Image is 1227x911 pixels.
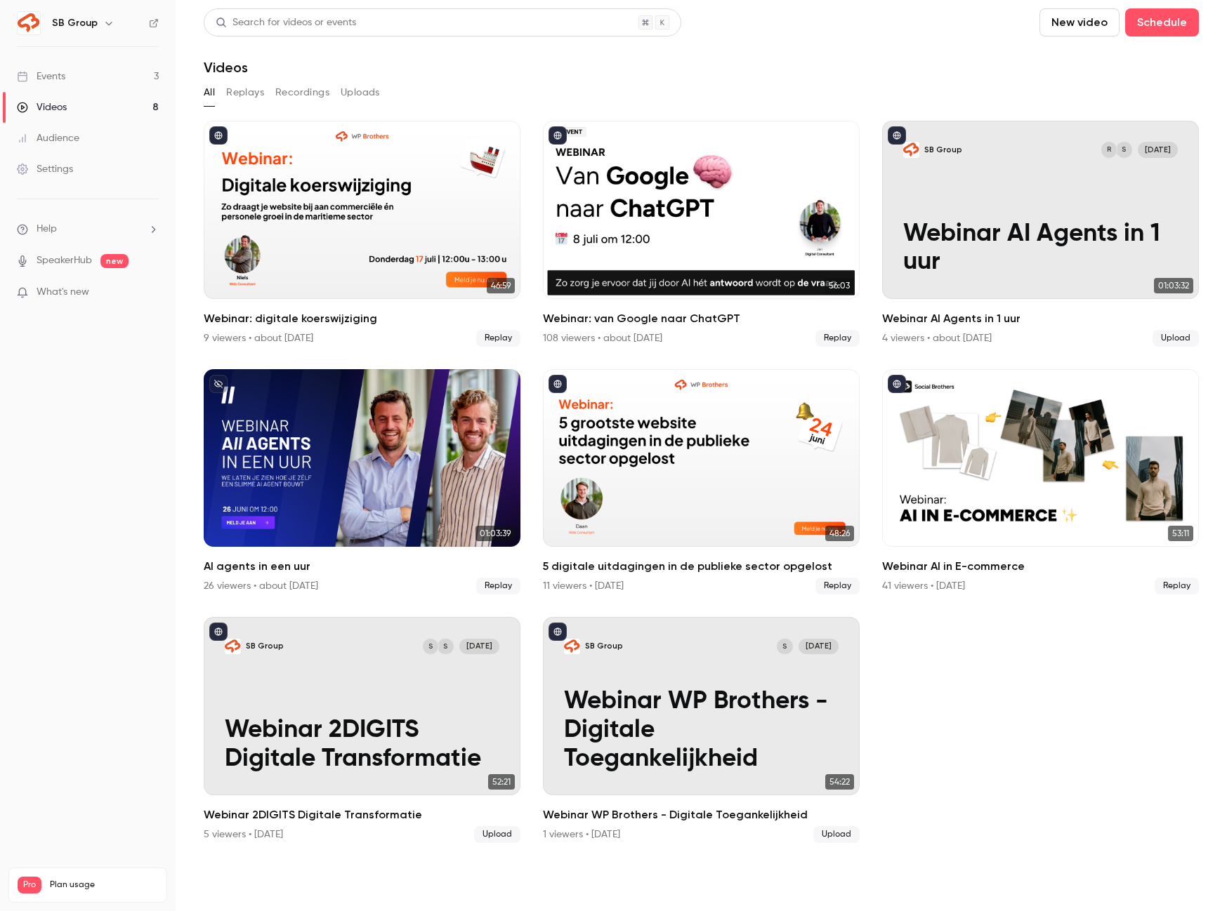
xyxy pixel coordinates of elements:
[52,16,98,30] h6: SB Group
[924,145,962,155] p: SB Group
[275,81,329,104] button: Recordings
[204,8,1199,903] section: Videos
[100,254,129,268] span: new
[209,126,228,145] button: published
[459,639,499,655] span: [DATE]
[17,222,159,237] li: help-dropdown-opener
[543,121,860,347] li: Webinar: van Google naar ChatGPT
[543,827,620,842] div: 1 viewers • [DATE]
[564,639,580,655] img: Webinar WP Brothers - Digitale Toegankelijkheid
[204,558,520,575] h2: AI agents in een uur
[37,222,57,237] span: Help
[825,278,854,293] span: 56:03
[882,369,1199,595] a: 53:11Webinar AI in E-commerce41 viewers • [DATE]Replay
[564,688,838,774] p: Webinar WP Brothers - Digitale Toegankelijkheid
[204,827,283,842] div: 5 viewers • [DATE]
[1155,578,1199,594] span: Replay
[882,310,1199,327] h2: Webinar AI Agents in 1 uur
[799,639,839,655] span: [DATE]
[585,641,623,651] p: SB Group
[225,639,241,655] img: Webinar 2DIGITS Digitale Transformatie
[17,162,73,176] div: Settings
[1101,141,1118,159] div: R
[882,558,1199,575] h2: Webinar AI in E-commerce
[341,81,380,104] button: Uploads
[17,69,65,84] div: Events
[1039,8,1120,36] button: New video
[543,617,860,843] li: Webinar WP Brothers - Digitale Toegankelijkheid
[888,375,906,393] button: published
[437,638,454,656] div: S
[1154,278,1193,293] span: 01:03:32
[488,774,515,790] span: 52:21
[209,623,228,641] button: published
[1168,526,1193,541] span: 53:11
[543,369,860,595] li: 5 digitale uitdagingen in de publieke sector opgelost
[549,126,567,145] button: published
[1115,141,1133,159] div: S
[204,310,520,327] h2: Webinar: digitale koerswijziging
[17,131,79,145] div: Audience
[1125,8,1199,36] button: Schedule
[549,623,567,641] button: published
[37,253,92,268] a: SpeakerHub
[815,330,860,347] span: Replay
[204,617,520,843] li: Webinar 2DIGITS Digitale Transformatie
[204,369,520,595] a: 01:03:39AI agents in een uur26 viewers • about [DATE]Replay
[1138,142,1178,158] span: [DATE]
[888,126,906,145] button: published
[813,826,860,843] span: Upload
[543,310,860,327] h2: Webinar: van Google naar ChatGPT
[903,220,1177,278] p: Webinar AI Agents in 1 uur
[37,285,89,300] span: What's new
[17,100,67,114] div: Videos
[226,81,264,104] button: Replays
[204,806,520,823] h2: Webinar 2DIGITS Digitale Transformatie
[882,331,992,345] div: 4 viewers • about [DATE]
[549,375,567,393] button: published
[475,526,515,541] span: 01:03:39
[204,121,520,347] a: 46:59Webinar: digitale koerswijziging9 viewers • about [DATE]Replay
[1153,330,1199,347] span: Upload
[825,774,854,790] span: 54:22
[903,142,919,158] img: Webinar AI Agents in 1 uur
[543,579,624,593] div: 11 viewers • [DATE]
[543,558,860,575] h2: 5 digitale uitdagingen in de publieke sector opgelost
[18,877,41,893] span: Pro
[882,121,1199,347] li: Webinar AI Agents in 1 uur
[142,286,159,299] iframe: Noticeable Trigger
[225,717,499,774] p: Webinar 2DIGITS Digitale Transformatie
[543,331,662,345] div: 108 viewers • about [DATE]
[216,15,356,30] div: Search for videos or events
[825,526,854,541] span: 48:26
[487,278,515,293] span: 46:59
[543,617,860,843] a: Webinar WP Brothers - Digitale ToegankelijkheidSB GroupS[DATE]Webinar WP Brothers - Digitale Toeg...
[204,579,318,593] div: 26 viewers • about [DATE]
[18,12,40,34] img: SB Group
[474,826,520,843] span: Upload
[476,578,520,594] span: Replay
[204,81,215,104] button: All
[204,121,1199,843] ul: Videos
[204,331,313,345] div: 9 viewers • about [DATE]
[882,369,1199,595] li: Webinar AI in E-commerce
[204,59,248,76] h1: Videos
[50,879,158,891] span: Plan usage
[543,806,860,823] h2: Webinar WP Brothers - Digitale Toegankelijkheid
[882,579,965,593] div: 41 viewers • [DATE]
[246,641,284,651] p: SB Group
[882,121,1199,347] a: Webinar AI Agents in 1 uurSB GroupSR[DATE]Webinar AI Agents in 1 uur01:03:32Webinar AI Agents in ...
[543,369,860,595] a: 48:265 digitale uitdagingen in de publieke sector opgelost11 viewers • [DATE]Replay
[476,330,520,347] span: Replay
[543,121,860,347] a: 56:03Webinar: van Google naar ChatGPT108 viewers • about [DATE]Replay
[204,121,520,347] li: Webinar: digitale koerswijziging
[209,375,228,393] button: unpublished
[776,638,794,656] div: S
[815,578,860,594] span: Replay
[422,638,440,656] div: S
[204,617,520,843] a: Webinar 2DIGITS Digitale TransformatieSB GroupSS[DATE]Webinar 2DIGITS Digitale Transformatie52:21...
[204,369,520,595] li: AI agents in een uur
